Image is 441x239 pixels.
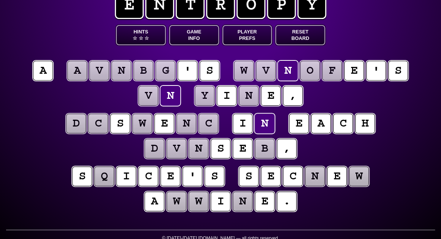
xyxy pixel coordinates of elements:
[261,86,281,106] puzzle-tile: e
[322,61,342,81] puzzle-tile: f
[154,114,174,133] puzzle-tile: e
[289,114,309,133] puzzle-tile: e
[239,86,259,106] puzzle-tile: n
[366,61,386,81] puzzle-tile: '
[198,114,218,133] puzzle-tile: c
[255,139,274,158] puzzle-tile: b
[239,166,259,186] puzzle-tile: s
[233,114,252,133] puzzle-tile: i
[277,192,297,211] puzzle-tile: .
[182,166,202,186] puzzle-tile: '
[138,166,158,186] puzzle-tile: c
[278,61,298,81] puzzle-tile: n
[160,86,180,106] puzzle-tile: n
[133,61,153,81] puzzle-tile: b
[261,166,281,186] puzzle-tile: e
[167,192,186,211] puzzle-tile: w
[110,114,130,133] puzzle-tile: s
[144,192,164,211] puzzle-tile: a
[344,61,364,81] puzzle-tile: e
[233,139,252,158] puzzle-tile: e
[116,166,136,186] puzzle-tile: i
[255,192,274,211] puzzle-tile: e
[189,139,208,158] puzzle-tile: n
[205,166,224,186] puzzle-tile: s
[189,192,208,211] puzzle-tile: w
[311,114,331,133] puzzle-tile: a
[211,192,230,211] puzzle-tile: i
[178,61,197,81] puzzle-tile: '
[116,25,166,45] button: Hints☆ ☆ ☆
[222,25,272,45] button: PlayerPrefs
[155,61,175,81] puzzle-tile: g
[138,86,158,106] puzzle-tile: v
[72,166,92,186] puzzle-tile: s
[305,166,325,186] puzzle-tile: n
[300,61,320,81] puzzle-tile: o
[33,61,53,81] puzzle-tile: a
[132,114,152,133] puzzle-tile: w
[195,86,214,106] puzzle-tile: y
[167,139,186,158] puzzle-tile: v
[333,114,353,133] puzzle-tile: c
[133,35,137,41] span: ☆
[349,166,369,186] puzzle-tile: w
[67,61,87,81] puzzle-tile: a
[144,35,149,41] span: ☆
[88,114,108,133] puzzle-tile: c
[388,61,408,81] puzzle-tile: s
[111,61,131,81] puzzle-tile: n
[211,139,230,158] puzzle-tile: s
[283,166,303,186] puzzle-tile: c
[234,61,254,81] puzzle-tile: w
[89,61,109,81] puzzle-tile: v
[283,86,303,106] puzzle-tile: ,
[275,25,325,45] button: ResetBoard
[277,139,297,158] puzzle-tile: ,
[355,114,375,133] puzzle-tile: h
[217,86,236,106] puzzle-tile: i
[138,35,143,41] span: ☆
[66,114,86,133] puzzle-tile: d
[160,166,180,186] puzzle-tile: e
[255,114,274,133] puzzle-tile: n
[94,166,114,186] puzzle-tile: q
[176,114,196,133] puzzle-tile: n
[233,192,252,211] puzzle-tile: n
[144,139,164,158] puzzle-tile: d
[327,166,347,186] puzzle-tile: e
[256,61,276,81] puzzle-tile: v
[169,25,219,45] button: GameInfo
[200,61,219,81] puzzle-tile: s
